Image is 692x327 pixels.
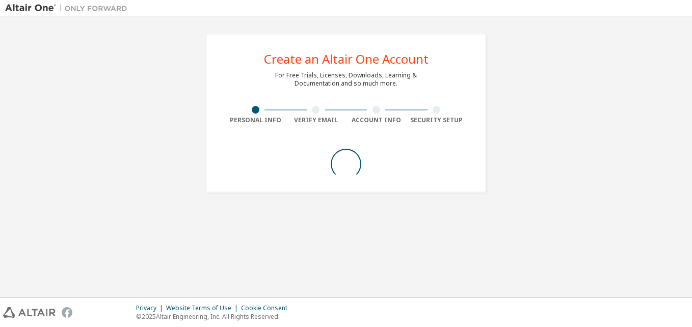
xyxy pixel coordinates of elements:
[136,312,294,321] p: © 2025 Altair Engineering, Inc. All Rights Reserved.
[5,3,132,13] img: Altair One
[3,307,56,318] img: altair_logo.svg
[264,53,429,65] div: Create an Altair One Account
[166,304,241,312] div: Website Terms of Use
[346,116,407,124] div: Account Info
[275,71,417,88] div: For Free Trials, Licenses, Downloads, Learning & Documentation and so much more.
[241,304,294,312] div: Cookie Consent
[407,116,467,124] div: Security Setup
[136,304,166,312] div: Privacy
[286,116,347,124] div: Verify Email
[225,116,286,124] div: Personal Info
[62,307,72,318] img: facebook.svg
